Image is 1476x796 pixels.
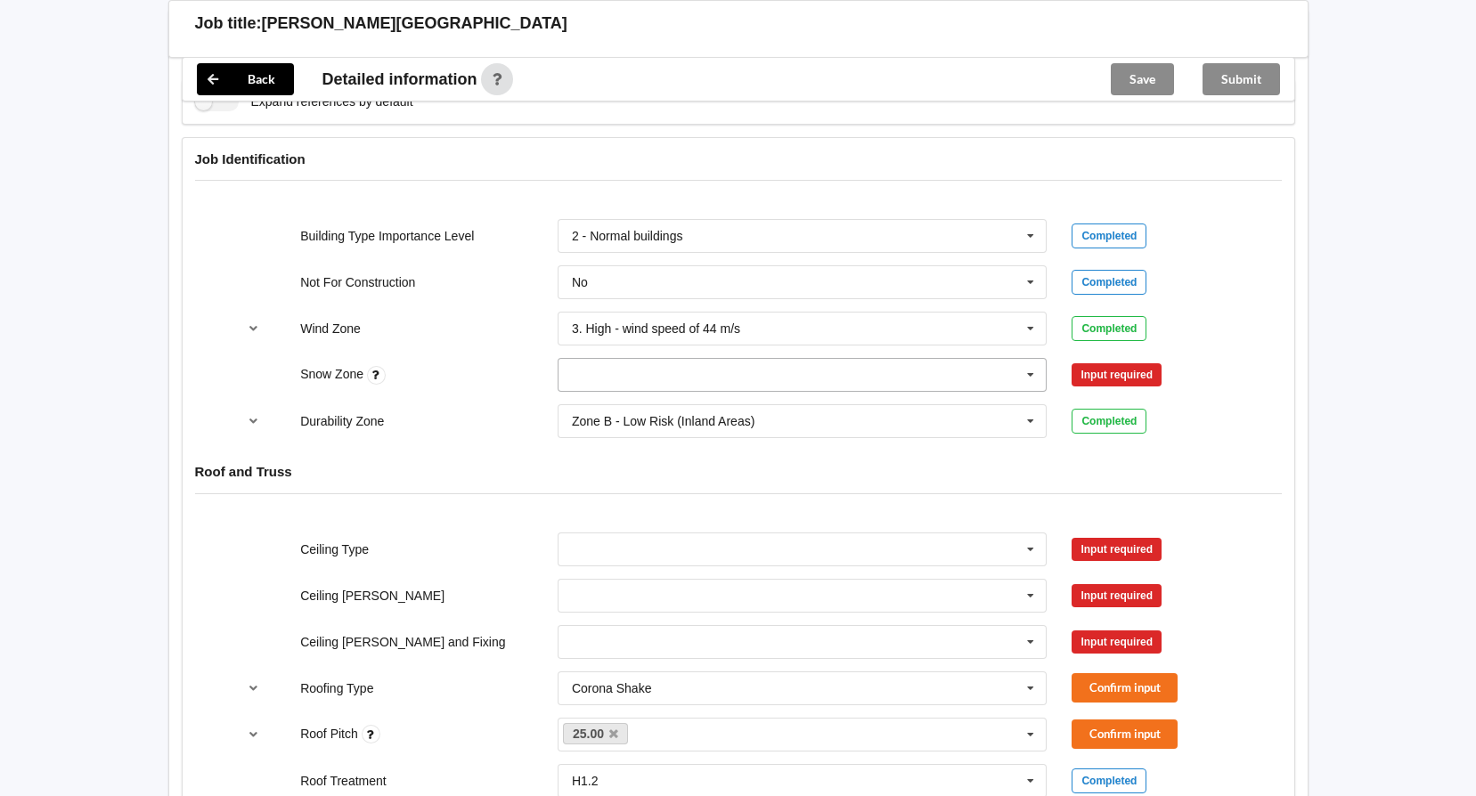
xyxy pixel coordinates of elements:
div: Input required [1072,584,1162,607]
h4: Job Identification [195,150,1282,167]
label: Not For Construction [300,275,415,289]
div: 2 - Normal buildings [572,230,683,242]
button: Back [197,63,294,95]
button: reference-toggle [236,405,271,437]
label: Roofing Type [300,681,373,695]
div: Input required [1072,630,1162,654]
div: Completed [1072,316,1146,341]
div: Completed [1072,223,1146,248]
h3: Job title: [195,13,262,34]
label: Ceiling [PERSON_NAME] [300,589,444,603]
label: Durability Zone [300,414,384,428]
h3: [PERSON_NAME][GEOGRAPHIC_DATA] [262,13,567,34]
div: Completed [1072,409,1146,434]
div: 3. High - wind speed of 44 m/s [572,322,740,335]
label: Roof Treatment [300,774,387,788]
button: reference-toggle [236,313,271,345]
div: Completed [1072,768,1146,793]
label: Ceiling Type [300,542,369,556]
div: Input required [1072,363,1162,386]
label: Ceiling [PERSON_NAME] and Fixing [300,635,505,649]
button: Confirm input [1072,719,1178,749]
button: Confirm input [1072,673,1178,703]
h4: Roof and Truss [195,463,1282,480]
label: Snow Zone [300,367,367,381]
div: Corona Shake [572,682,652,694]
div: No [572,276,588,288]
a: 25.00 [563,723,629,744]
div: Completed [1072,270,1146,295]
div: H1.2 [572,775,599,787]
label: Building Type Importance Level [300,229,474,243]
div: Zone B - Low Risk (Inland Areas) [572,415,754,427]
label: Roof Pitch [300,727,361,741]
span: Detailed information [322,71,477,87]
button: reference-toggle [236,672,271,704]
label: Expand references by default [195,93,413,111]
div: Input required [1072,538,1162,561]
label: Wind Zone [300,321,361,336]
button: reference-toggle [236,719,271,751]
